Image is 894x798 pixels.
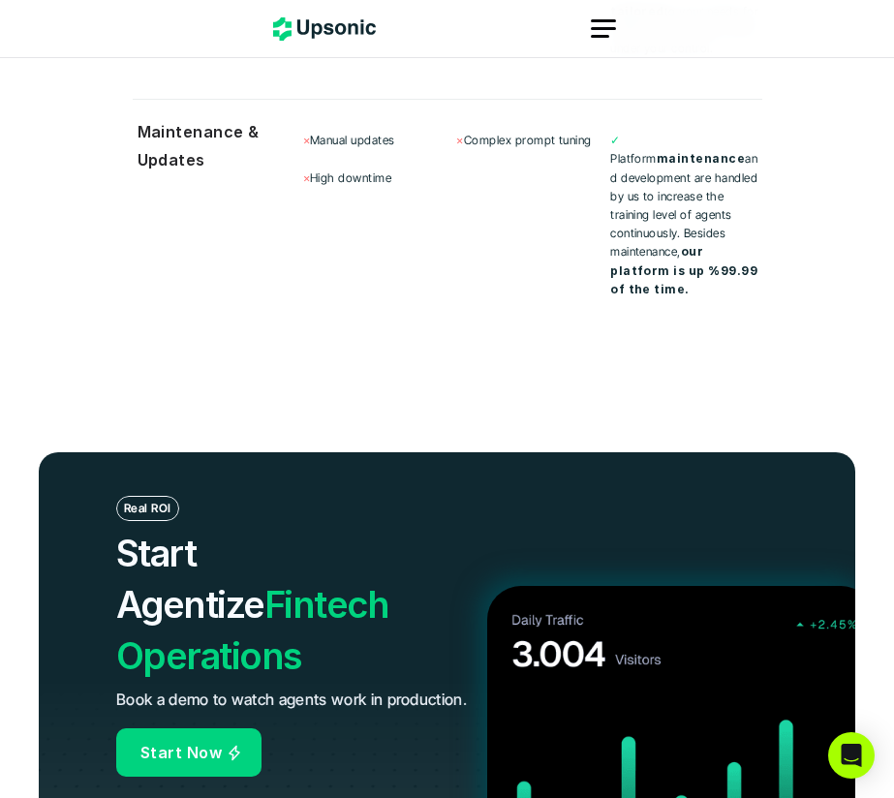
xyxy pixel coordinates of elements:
p: Maintenance & Updates [138,118,284,174]
span: × [303,133,310,147]
span: ✓ [610,133,620,147]
p: Complex prompt tuning [456,131,607,149]
strong: maintenance [657,151,745,166]
p: Start Now [140,739,222,767]
p: Platform and development are handled by us to increase the training level of agents continuously.... [610,131,761,298]
h2: Fintech Operations [116,528,413,683]
span: × [303,170,310,185]
strong: our platform is up %99.99 of the time. [610,244,761,295]
p: Real ROI [124,502,171,515]
span: Start Agentize [116,531,264,627]
p: High downtime [303,169,454,187]
p: Manual updates [303,131,454,149]
a: Start Now [116,728,262,777]
span: × [456,133,463,147]
div: Open Intercom Messenger [828,732,875,779]
p: Book a demo to watch agents work in production. [116,688,467,713]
